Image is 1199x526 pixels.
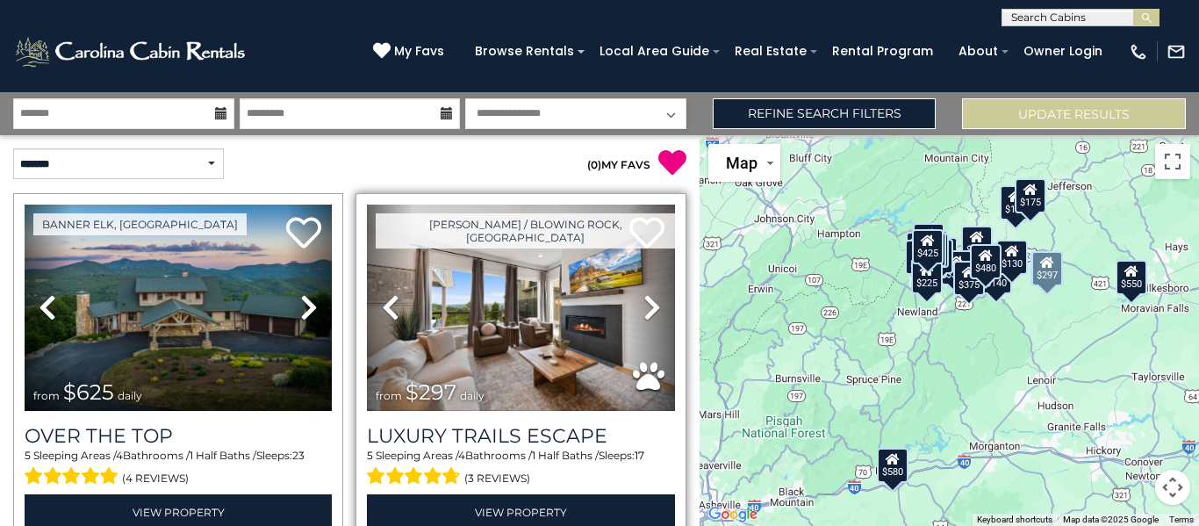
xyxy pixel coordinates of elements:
a: Banner Elk, [GEOGRAPHIC_DATA] [33,213,247,235]
div: $130 [997,240,1029,275]
div: Sleeping Areas / Bathrooms / Sleeps: [25,448,332,490]
a: Local Area Guide [591,38,718,65]
img: phone-regular-white.png [1129,42,1148,61]
button: Update Results [962,98,1186,129]
button: Map camera controls [1155,470,1190,505]
img: mail-regular-white.png [1167,42,1186,61]
div: $349 [962,226,994,261]
div: $480 [970,243,1002,278]
span: daily [118,389,142,402]
a: Terms (opens in new tab) [1169,515,1194,524]
div: $230 [905,239,937,274]
img: Google [704,503,762,526]
a: (0)MY FAVS [587,158,650,171]
span: 4 [458,449,465,462]
a: My Favs [373,42,449,61]
div: $175 [1015,177,1046,213]
span: ( ) [587,158,601,171]
div: $140 [981,258,1013,293]
div: $230 [941,249,973,285]
span: 0 [591,158,598,171]
button: Keyboard shortcuts [977,514,1052,526]
span: $625 [63,379,114,405]
div: $125 [914,222,945,257]
div: $225 [911,259,943,294]
a: Open this area in Google Maps (opens a new window) [704,503,762,526]
a: Real Estate [726,38,815,65]
img: thumbnail_167153549.jpeg [25,205,332,411]
span: from [376,389,402,402]
a: [PERSON_NAME] / Blowing Rock, [GEOGRAPHIC_DATA] [376,213,674,249]
div: $425 [913,228,944,263]
div: $297 [1031,251,1063,286]
div: $550 [1116,259,1148,294]
a: Owner Login [1015,38,1111,65]
a: Rental Program [823,38,942,65]
span: 1 Half Baths / [532,449,599,462]
span: (3 reviews) [464,467,530,490]
span: Map [726,154,757,172]
button: Change map style [708,144,780,182]
span: (4 reviews) [122,467,189,490]
a: Browse Rentals [466,38,583,65]
span: from [33,389,60,402]
span: My Favs [394,42,444,61]
div: $265 [947,253,979,288]
span: 5 [367,449,373,462]
span: Map data ©2025 Google [1063,515,1159,524]
div: $580 [877,447,908,482]
span: $297 [406,379,456,405]
button: Toggle fullscreen view [1155,144,1190,179]
div: $175 [1000,185,1031,220]
span: 4 [116,449,123,462]
span: 1 Half Baths / [190,449,256,462]
div: Sleeping Areas / Bathrooms / Sleeps: [367,448,674,490]
a: Over The Top [25,424,332,448]
span: 23 [292,449,305,462]
span: daily [460,389,485,402]
div: $375 [953,260,985,295]
img: White-1-2.png [13,34,250,69]
img: thumbnail_168695581.jpeg [367,205,674,411]
a: About [950,38,1007,65]
a: Add to favorites [286,215,321,253]
a: Refine Search Filters [713,98,937,129]
span: 5 [25,449,31,462]
a: Luxury Trails Escape [367,424,674,448]
span: 17 [635,449,644,462]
